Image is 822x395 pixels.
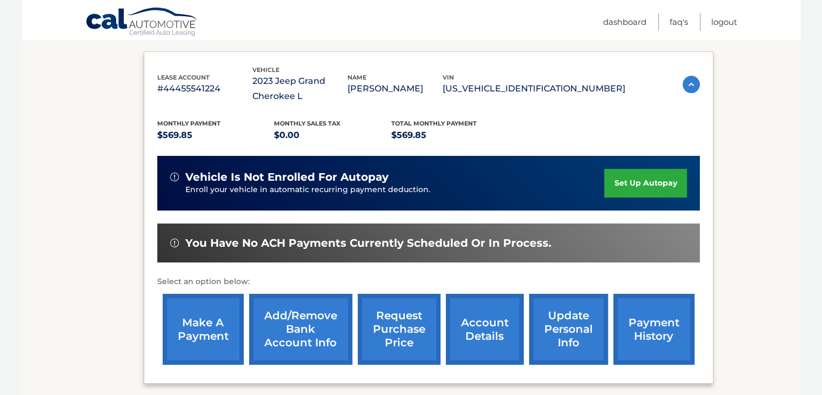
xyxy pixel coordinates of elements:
span: You have no ACH payments currently scheduled or in process. [185,236,551,250]
p: [PERSON_NAME] [347,81,443,96]
p: $569.85 [157,128,275,143]
a: Cal Automotive [85,7,199,38]
p: Enroll your vehicle in automatic recurring payment deduction. [185,184,605,196]
p: #44455541224 [157,81,252,96]
p: $0.00 [274,128,391,143]
p: 2023 Jeep Grand Cherokee L [252,74,347,104]
span: vehicle [252,66,279,74]
a: Add/Remove bank account info [249,294,352,365]
span: Total Monthly Payment [391,120,477,127]
a: Logout [711,13,737,31]
a: set up autopay [604,169,686,198]
span: Monthly sales Tax [274,120,340,127]
img: alert-white.svg [170,239,179,247]
span: vehicle is not enrolled for autopay [185,170,389,184]
a: request purchase price [358,294,440,365]
img: accordion-active.svg [683,76,700,93]
span: vin [443,74,454,81]
a: account details [446,294,524,365]
p: Select an option below: [157,275,700,288]
span: lease account [157,74,210,81]
a: make a payment [163,294,244,365]
span: Monthly Payment [157,120,220,127]
a: update personal info [529,294,608,365]
a: payment history [613,294,694,365]
img: alert-white.svg [170,173,179,181]
a: Dashboard [603,13,646,31]
a: FAQ's [670,13,688,31]
span: name [347,74,366,81]
p: $569.85 [391,128,509,143]
p: [US_VEHICLE_IDENTIFICATION_NUMBER] [443,81,625,96]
